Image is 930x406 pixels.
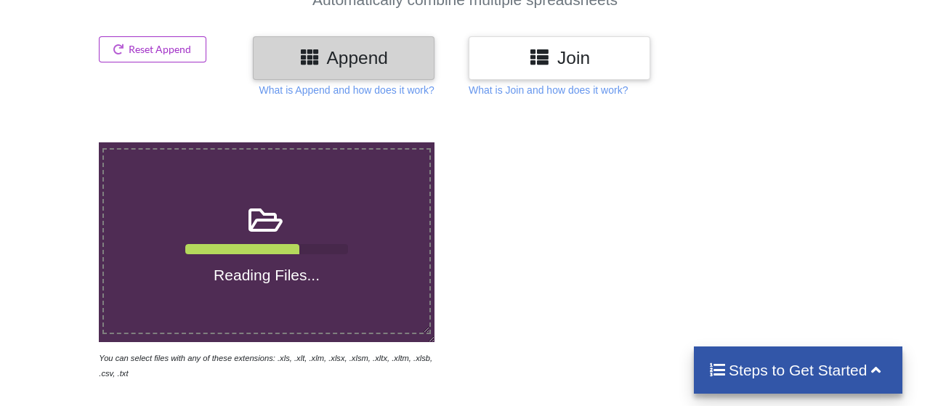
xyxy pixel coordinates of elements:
h3: Join [480,47,639,68]
h4: Reading Files... [104,266,429,284]
i: You can select files with any of these extensions: .xls, .xlt, .xlm, .xlsx, .xlsm, .xltx, .xltm, ... [99,354,432,378]
h3: Append [264,47,424,68]
p: What is Append and how does it work? [259,83,434,97]
p: What is Join and how does it work? [469,83,628,97]
h4: Steps to Get Started [708,361,888,379]
button: Reset Append [99,36,206,62]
